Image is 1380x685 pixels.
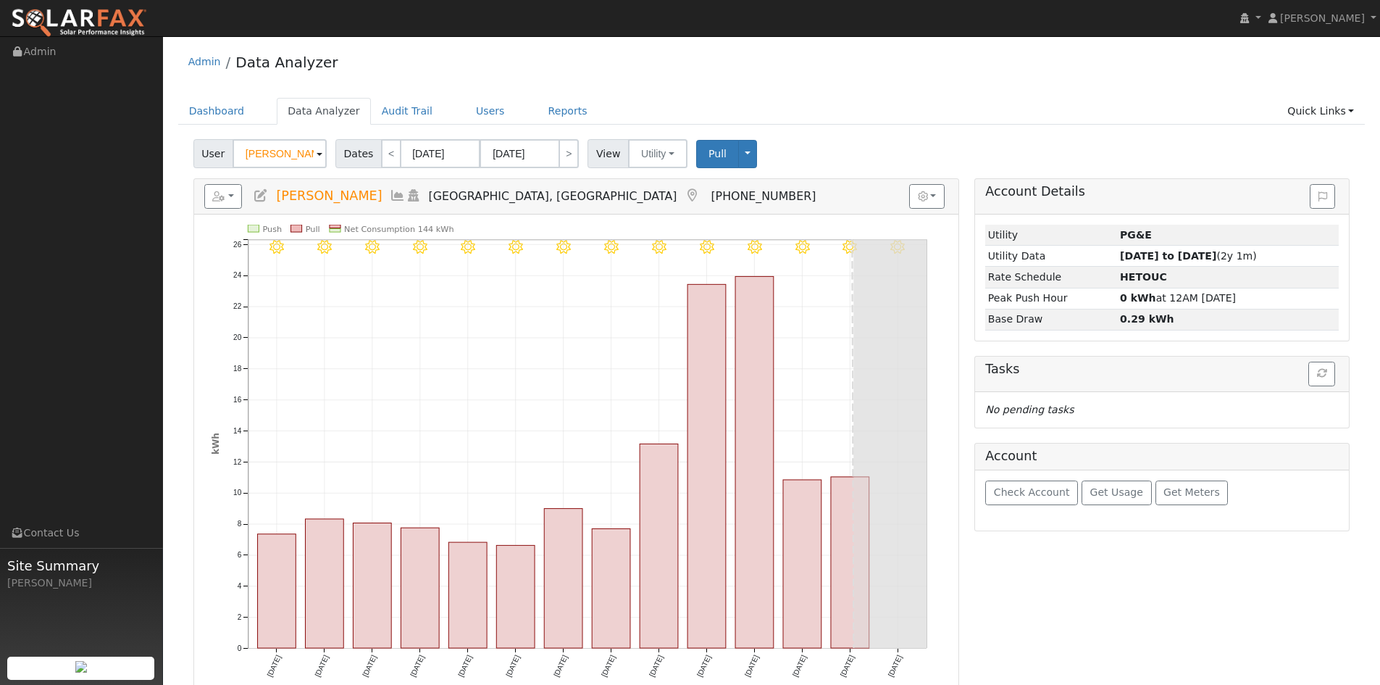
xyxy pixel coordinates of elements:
td: at 12AM [DATE] [1118,288,1339,309]
i: 7/31 - Clear [269,240,284,254]
span: [PERSON_NAME] [1280,12,1365,24]
button: Issue History [1310,184,1335,209]
td: Utility [985,225,1117,246]
div: [PERSON_NAME] [7,576,155,591]
text: 0 [237,644,241,652]
strong: S [1120,271,1167,283]
span: User [193,139,233,168]
i: 8/09 - Clear [700,240,714,254]
text: Net Consumption 144 kWh [344,225,454,234]
text: [DATE] [600,654,616,678]
rect: onclick="" [305,519,343,648]
a: Edit User (35262) [253,188,269,203]
rect: onclick="" [640,444,678,649]
text: 24 [233,272,242,280]
text: 22 [233,303,242,311]
text: 20 [233,333,242,341]
rect: onclick="" [353,523,391,649]
h5: Account [985,449,1037,463]
td: Base Draw [985,309,1117,330]
text: Push [262,225,282,234]
a: Reports [538,98,598,125]
strong: 0.29 kWh [1120,313,1174,325]
rect: onclick="" [783,480,821,648]
span: Get Usage [1090,486,1143,498]
a: Data Analyzer [277,98,371,125]
input: Select a User [233,139,327,168]
text: [DATE] [648,654,664,678]
button: Refresh [1308,362,1335,386]
i: 8/06 - Clear [556,240,571,254]
button: Get Usage [1082,481,1152,505]
a: Multi-Series Graph [390,188,406,203]
td: Rate Schedule [985,267,1117,288]
img: retrieve [75,661,87,673]
img: SolarFax [11,8,147,38]
a: > [559,139,579,168]
text: [DATE] [361,654,377,678]
span: Site Summary [7,556,155,576]
text: 2 [237,613,241,621]
text: 6 [237,552,241,560]
text: kWh [211,433,221,454]
strong: 0 kWh [1120,292,1156,304]
i: 8/11 - Clear [795,240,809,254]
i: 8/07 - Clear [604,240,619,254]
strong: [DATE] to [DATE] [1120,250,1216,262]
text: 16 [233,396,242,404]
text: [DATE] [409,654,425,678]
span: Dates [335,139,382,168]
td: Peak Push Hour [985,288,1117,309]
span: [GEOGRAPHIC_DATA], [GEOGRAPHIC_DATA] [429,189,677,203]
a: Users [465,98,516,125]
i: 8/03 - Clear [413,240,427,254]
rect: onclick="" [401,528,439,648]
rect: onclick="" [496,546,535,649]
strong: ID: 17167572, authorized: 08/12/25 [1120,229,1152,241]
rect: onclick="" [735,277,774,649]
button: Pull [696,140,739,168]
i: 8/02 - Clear [365,240,380,254]
button: Utility [628,139,687,168]
text: Pull [305,225,319,234]
span: [PERSON_NAME] [276,188,382,203]
span: (2y 1m) [1120,250,1257,262]
text: 12 [233,458,242,466]
a: Login As (last Never) [406,188,422,203]
text: 10 [233,489,242,497]
span: Check Account [994,486,1070,498]
a: Admin [188,56,221,67]
a: Audit Trail [371,98,443,125]
i: 8/08 - Clear [652,240,666,254]
text: 26 [233,241,242,249]
text: [DATE] [552,654,569,678]
rect: onclick="" [544,509,582,649]
i: No pending tasks [985,404,1074,415]
text: 8 [237,520,241,528]
i: 8/10 - Clear [747,240,761,254]
a: Data Analyzer [235,54,338,71]
rect: onclick="" [257,534,296,648]
text: 18 [233,365,242,373]
span: Pull [708,148,727,159]
text: [DATE] [313,654,330,678]
text: [DATE] [791,654,808,678]
button: Get Meters [1155,481,1229,505]
i: 8/12 - Clear [842,240,857,254]
text: 4 [237,582,241,590]
rect: onclick="" [687,285,726,649]
rect: onclick="" [592,529,630,649]
h5: Account Details [985,184,1339,199]
a: Quick Links [1276,98,1365,125]
button: Check Account [985,481,1078,505]
text: [DATE] [456,654,473,678]
a: Dashboard [178,98,256,125]
text: [DATE] [265,654,282,678]
a: Map [684,188,700,203]
td: Utility Data [985,246,1117,267]
i: 8/04 - Clear [461,240,475,254]
text: [DATE] [887,654,903,678]
i: 8/05 - Clear [509,240,523,254]
span: View [587,139,629,168]
span: [PHONE_NUMBER] [711,189,816,203]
